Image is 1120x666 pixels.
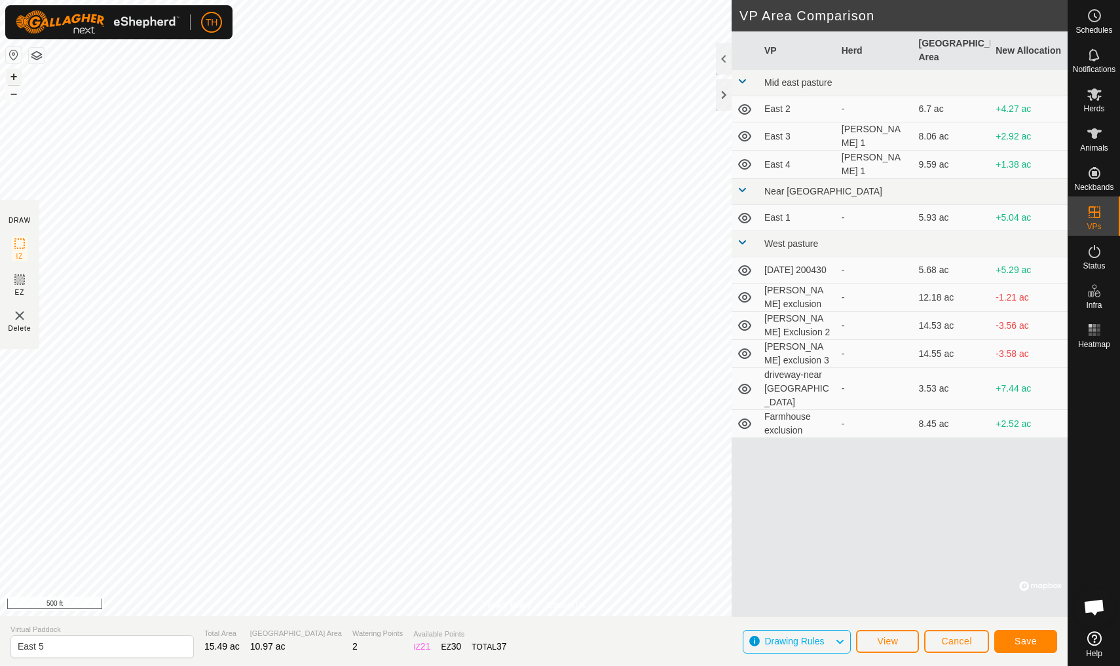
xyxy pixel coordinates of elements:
[764,77,832,88] span: Mid east pasture
[352,641,358,652] span: 2
[441,640,461,654] div: EZ
[764,636,824,646] span: Drawing Rules
[924,630,989,653] button: Cancel
[914,368,991,410] td: 3.53 ac
[6,47,22,63] button: Reset Map
[451,641,462,652] span: 30
[250,641,286,652] span: 10.97 ac
[16,10,179,34] img: Gallagher Logo
[990,340,1068,368] td: -3.58 ac
[413,629,506,640] span: Available Points
[1078,341,1110,348] span: Heatmap
[990,205,1068,231] td: +5.04 ac
[994,630,1057,653] button: Save
[842,347,908,361] div: -
[842,382,908,396] div: -
[856,630,919,653] button: View
[472,640,506,654] div: TOTAL
[914,410,991,438] td: 8.45 ac
[990,122,1068,151] td: +2.92 ac
[206,16,218,29] span: TH
[1086,650,1102,657] span: Help
[914,205,991,231] td: 5.93 ac
[842,122,908,150] div: [PERSON_NAME] 1
[9,215,31,225] div: DRAW
[842,319,908,333] div: -
[547,599,586,611] a: Contact Us
[250,628,342,639] span: [GEOGRAPHIC_DATA] Area
[990,410,1068,438] td: +2.52 ac
[759,31,836,70] th: VP
[990,151,1068,179] td: +1.38 ac
[842,211,908,225] div: -
[1015,636,1037,646] span: Save
[759,410,836,438] td: Farmhouse exclusion
[842,102,908,116] div: -
[759,312,836,340] td: [PERSON_NAME] Exclusion 2
[759,257,836,284] td: [DATE] 200430
[842,291,908,305] div: -
[10,624,194,635] span: Virtual Paddock
[1080,144,1108,152] span: Animals
[759,205,836,231] td: East 1
[1083,105,1104,113] span: Herds
[842,263,908,277] div: -
[1075,587,1114,627] div: Open chat
[1086,301,1102,309] span: Infra
[6,69,22,84] button: +
[6,86,22,102] button: –
[990,312,1068,340] td: -3.56 ac
[1068,626,1120,663] a: Help
[914,340,991,368] td: 14.55 ac
[759,122,836,151] td: East 3
[914,96,991,122] td: 6.7 ac
[914,257,991,284] td: 5.68 ac
[1075,26,1112,34] span: Schedules
[842,151,908,178] div: [PERSON_NAME] 1
[16,251,24,261] span: IZ
[1074,183,1113,191] span: Neckbands
[914,284,991,312] td: 12.18 ac
[990,31,1068,70] th: New Allocation
[1083,262,1105,270] span: Status
[990,96,1068,122] td: +4.27 ac
[352,628,403,639] span: Watering Points
[759,368,836,410] td: driveway-near [GEOGRAPHIC_DATA]
[990,257,1068,284] td: +5.29 ac
[739,8,1068,24] h2: VP Area Comparison
[759,151,836,179] td: East 4
[914,122,991,151] td: 8.06 ac
[877,636,898,646] span: View
[496,641,507,652] span: 37
[1073,65,1115,73] span: Notifications
[836,31,914,70] th: Herd
[204,628,240,639] span: Total Area
[15,287,25,297] span: EZ
[990,368,1068,410] td: +7.44 ac
[29,48,45,64] button: Map Layers
[204,641,240,652] span: 15.49 ac
[914,312,991,340] td: 14.53 ac
[413,640,430,654] div: IZ
[482,599,531,611] a: Privacy Policy
[759,340,836,368] td: [PERSON_NAME] exclusion 3
[12,308,28,324] img: VP
[1087,223,1101,231] span: VPs
[759,96,836,122] td: East 2
[759,284,836,312] td: [PERSON_NAME] exclusion
[990,284,1068,312] td: -1.21 ac
[764,186,882,196] span: Near [GEOGRAPHIC_DATA]
[842,417,908,431] div: -
[420,641,431,652] span: 21
[941,636,972,646] span: Cancel
[914,151,991,179] td: 9.59 ac
[764,238,818,249] span: West pasture
[914,31,991,70] th: [GEOGRAPHIC_DATA] Area
[9,324,31,333] span: Delete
